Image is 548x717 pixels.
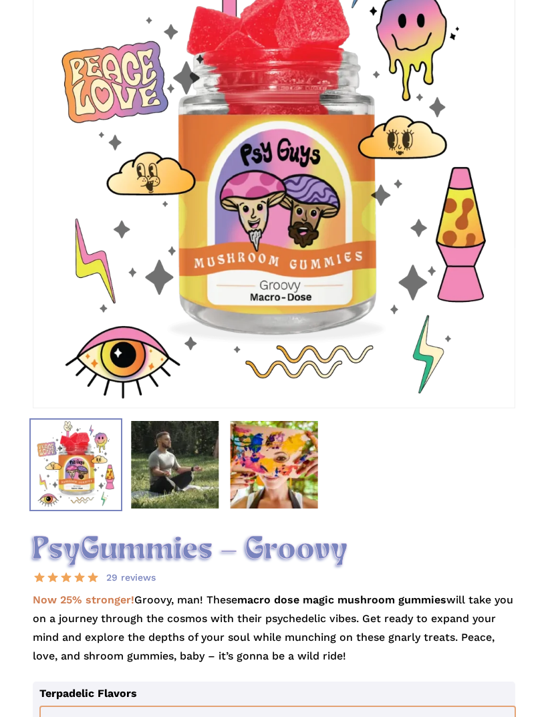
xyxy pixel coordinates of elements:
[237,593,446,606] strong: macro dose magic mushroom gummies
[39,687,137,700] label: Terpadelic Flavors
[129,418,221,511] img: Man meditating on a mat in a grassy park setting, sitting cross-legged with closed eyes.
[33,591,515,682] p: Groovy, man! These will take you on a journey through the cosmos with their psychedelic vibes. Ge...
[29,418,122,511] img: Psychedelic mushroom gummies jar with colorful designs.
[33,532,515,569] h2: PsyGummies – Groovy
[228,418,320,511] img: Person holding a colorful paint palette with one eye peeking through the thumbhole, fingers stain...
[33,593,134,606] strong: Now 25% stronger!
